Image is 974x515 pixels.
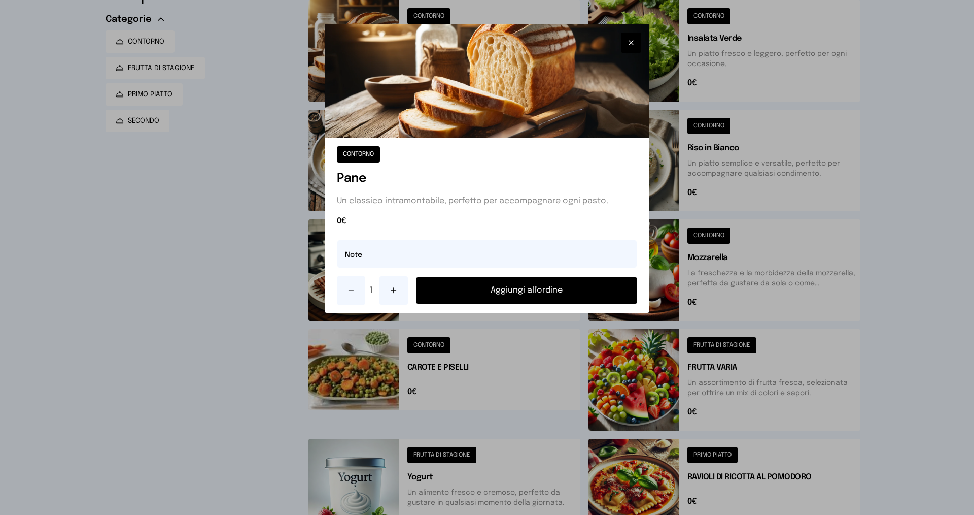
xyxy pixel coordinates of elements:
[337,215,637,228] span: 0€
[337,195,637,207] p: Un classico intramontabile, perfetto per accompagnare ogni pasto.
[369,284,375,297] span: 1
[325,24,649,138] img: Pane
[337,171,637,187] h1: Pane
[337,146,380,163] button: CONTORNO
[416,277,637,304] button: Aggiungi all'ordine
